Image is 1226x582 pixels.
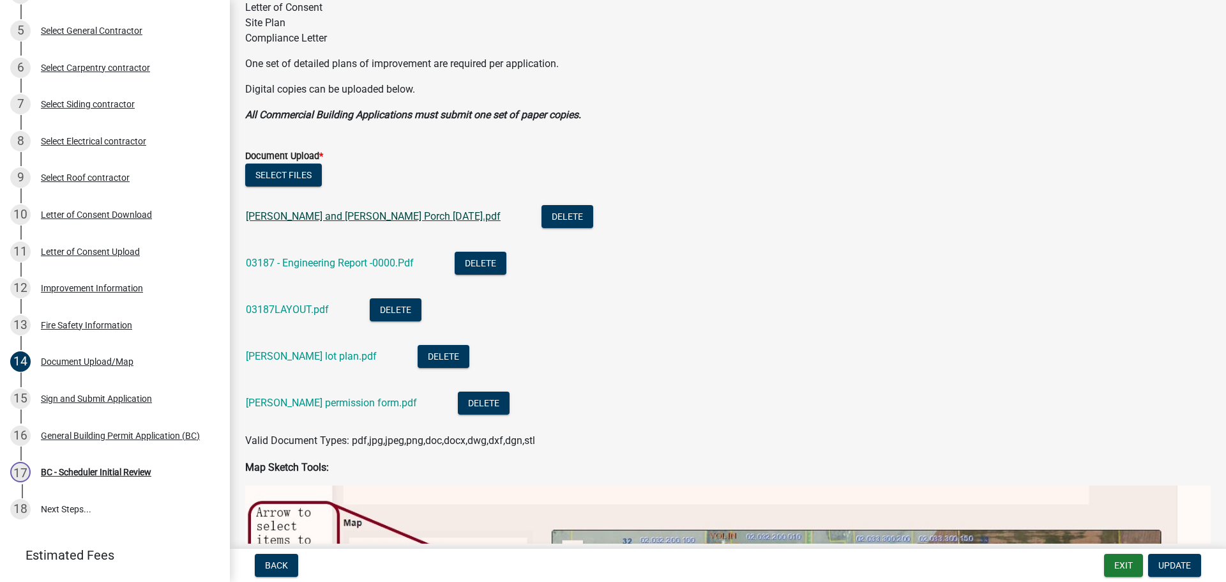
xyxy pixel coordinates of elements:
[245,434,535,447] span: Valid Document Types: pdf,jpg,jpeg,png,doc,docx,dwg,dxf,dgn,stl
[41,394,152,403] div: Sign and Submit Application
[370,298,421,321] button: Delete
[541,211,593,224] wm-modal-confirm: Delete Document
[418,345,469,368] button: Delete
[246,210,501,222] a: [PERSON_NAME] and [PERSON_NAME] Porch [DATE].pdf
[10,167,31,188] div: 9
[10,20,31,41] div: 5
[10,425,31,446] div: 16
[265,560,288,571] span: Back
[1158,560,1191,571] span: Update
[10,204,31,225] div: 10
[458,398,510,410] wm-modal-confirm: Delete Document
[10,388,31,409] div: 15
[246,303,329,316] a: 03187LAYOUT.pdf
[245,152,323,161] label: Document Upload
[370,305,421,317] wm-modal-confirm: Delete Document
[246,397,417,409] a: [PERSON_NAME] permission form.pdf
[1148,554,1201,577] button: Update
[10,351,31,372] div: 14
[10,542,209,568] a: Estimated Fees
[41,284,143,293] div: Improvement Information
[245,461,329,473] strong: Map Sketch Tools:
[455,252,506,275] button: Delete
[1104,554,1143,577] button: Exit
[10,278,31,298] div: 12
[41,137,146,146] div: Select Electrical contractor
[10,462,31,482] div: 17
[41,26,142,35] div: Select General Contractor
[245,109,581,121] strong: All Commercial Building Applications must submit one set of paper copies.
[10,94,31,114] div: 7
[41,100,135,109] div: Select Siding contractor
[418,351,469,364] wm-modal-confirm: Delete Document
[255,554,298,577] button: Back
[41,63,150,72] div: Select Carpentry contractor
[246,257,414,269] a: 03187 - Engineering Report -0000.Pdf
[10,241,31,262] div: 11
[458,392,510,415] button: Delete
[455,258,506,270] wm-modal-confirm: Delete Document
[245,164,322,187] button: Select files
[541,205,593,228] button: Delete
[41,210,152,219] div: Letter of Consent Download
[10,131,31,151] div: 8
[41,321,132,330] div: Fire Safety Information
[41,468,151,477] div: BC - Scheduler Initial Review
[245,56,1211,72] p: One set of detailed plans of improvement are required per application.
[245,82,1211,97] p: Digital copies can be uploaded below.
[41,247,140,256] div: Letter of Consent Upload
[10,315,31,335] div: 13
[41,173,130,182] div: Select Roof contractor
[41,357,133,366] div: Document Upload/Map
[10,499,31,519] div: 18
[41,431,200,440] div: General Building Permit Application (BC)
[10,57,31,78] div: 6
[246,350,377,362] a: [PERSON_NAME] lot plan.pdf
